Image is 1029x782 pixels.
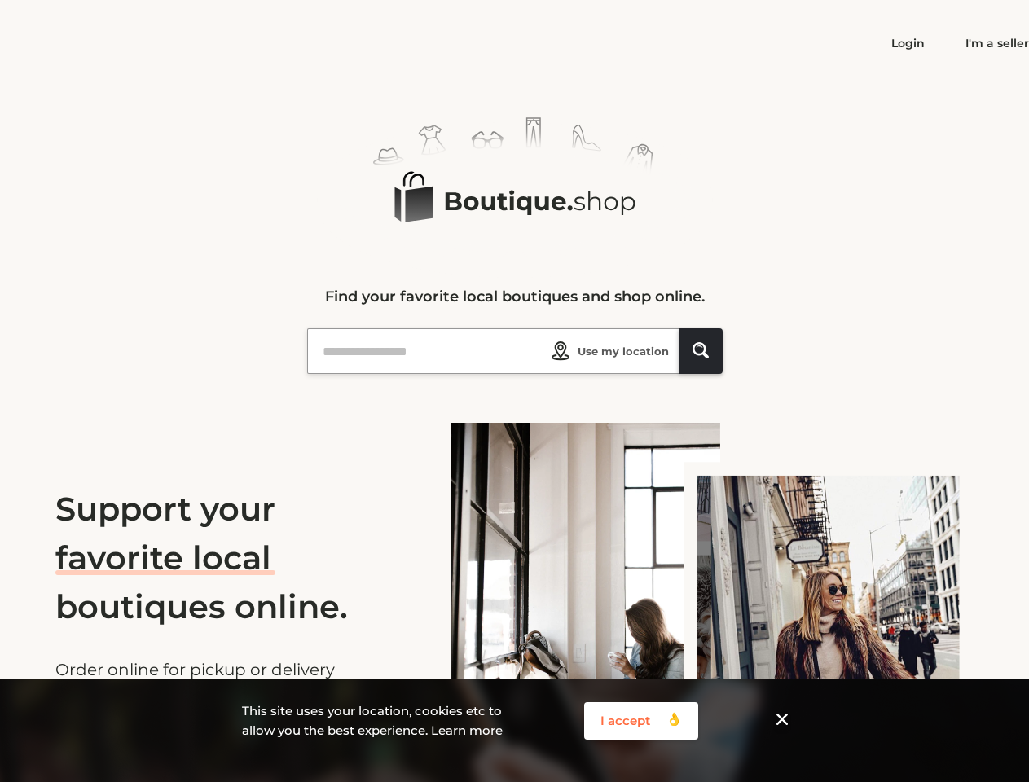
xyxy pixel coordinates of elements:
[666,711,682,727] tspan: 👌
[55,660,451,699] span: Order online for pickup or delivery from your favorite local shops!
[578,343,669,359] span: Use my location
[242,701,535,740] p: This site uses your location, cookies etc to allow you the best experience.
[584,702,698,740] button: I accept 👌
[965,36,1029,51] a: I'm a seller
[307,284,723,309] p: Find your favorite local boutiques and shop online.
[55,489,348,626] span: Support your favorite local boutiques online.
[431,723,503,738] a: Learn more
[891,36,925,51] a: Login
